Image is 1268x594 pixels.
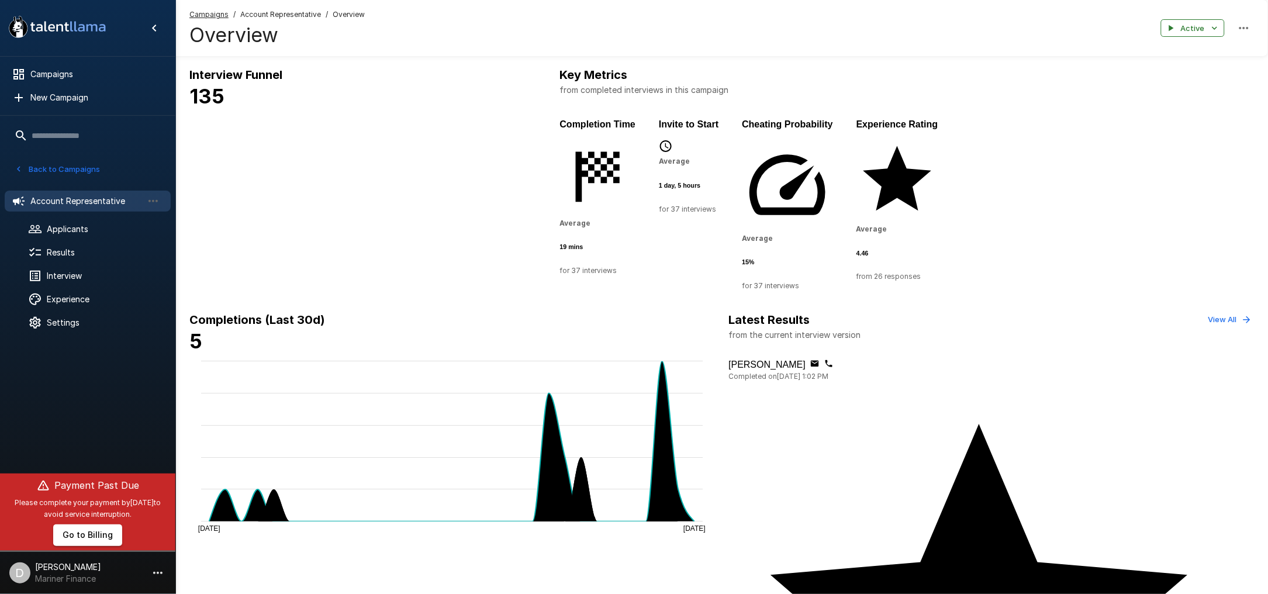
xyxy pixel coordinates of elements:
[1161,19,1225,37] button: Active
[1205,310,1254,329] button: View All
[189,23,365,47] h4: Overview
[333,9,365,20] span: Overview
[326,9,328,20] span: /
[189,10,229,19] u: Campaigns
[240,9,321,20] span: Account Representative
[233,9,236,20] span: /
